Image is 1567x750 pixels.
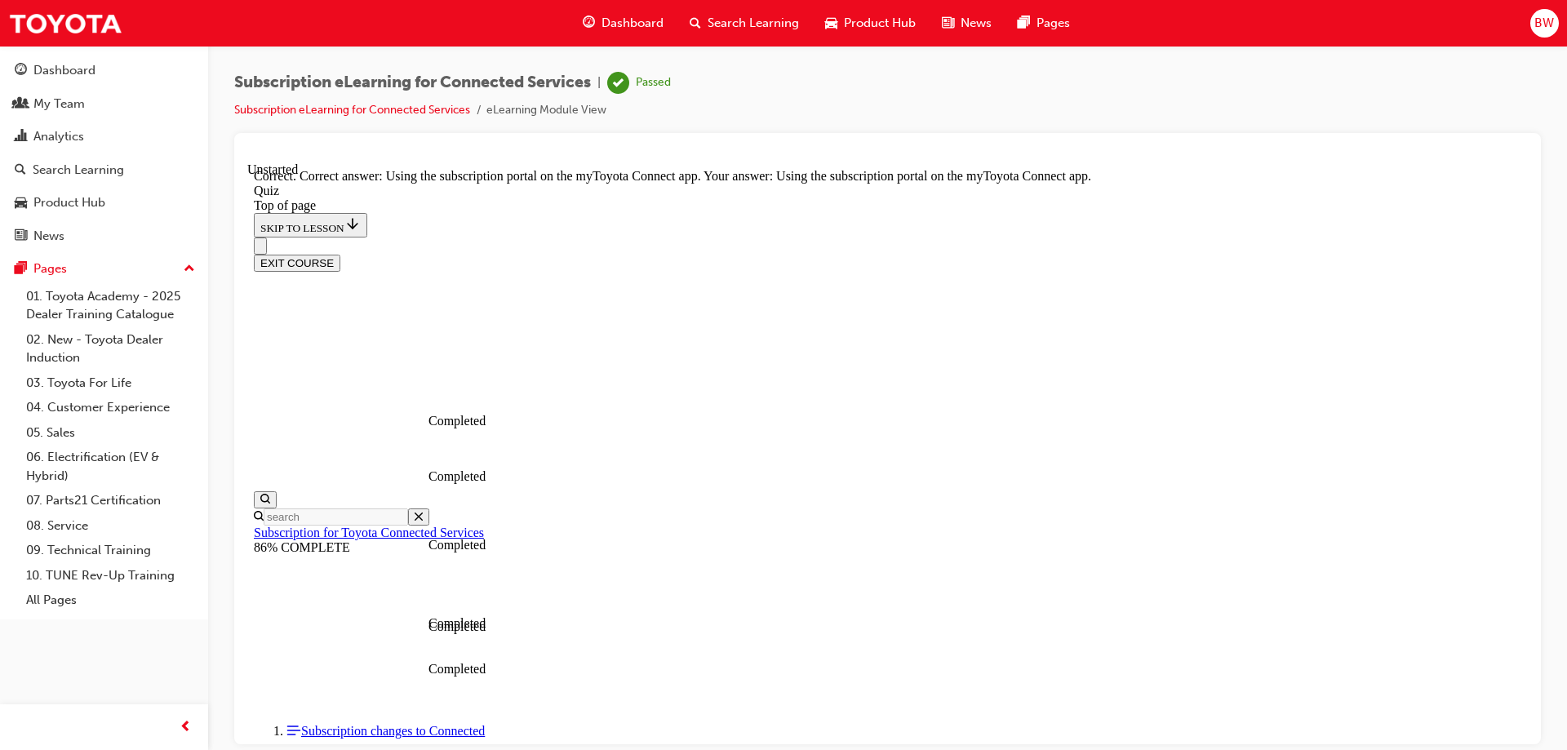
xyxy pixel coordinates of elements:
[690,13,701,33] span: search-icon
[825,13,837,33] span: car-icon
[7,329,29,346] button: Open search menu
[570,7,677,40] a: guage-iconDashboard
[8,5,122,42] img: Trak
[7,155,202,185] a: Search Learning
[7,254,202,284] button: Pages
[33,161,124,180] div: Search Learning
[7,75,20,92] button: Close navigation menu
[184,259,195,280] span: up-icon
[929,7,1005,40] a: news-iconNews
[181,251,206,266] div: Completed
[7,92,93,109] button: EXIT COURSE
[15,262,27,277] span: pages-icon
[486,101,606,120] li: eLearning Module View
[7,21,1274,36] div: Quiz
[7,51,120,75] button: SKIP TO LESSON
[20,395,202,420] a: 04. Customer Experience
[1534,14,1554,33] span: BW
[961,14,992,33] span: News
[20,371,202,396] a: 03. Toyota For Life
[20,327,202,371] a: 02. New - Toyota Dealer Induction
[844,14,916,33] span: Product Hub
[13,60,113,72] span: SKIP TO LESSON
[1037,14,1070,33] span: Pages
[33,127,84,146] div: Analytics
[7,363,237,377] a: Subscription for Toyota Connected Services
[7,7,1274,21] div: Correct. Correct answer: Using the subscription portal on the myToyota Connect app. Your answer: ...
[161,346,182,363] button: Close search menu
[234,103,470,117] a: Subscription eLearning for Connected Services
[812,7,929,40] a: car-iconProduct Hub
[20,420,202,446] a: 05. Sales
[180,717,192,738] span: prev-icon
[1005,7,1083,40] a: pages-iconPages
[7,55,202,86] a: Dashboard
[1018,13,1030,33] span: pages-icon
[20,445,202,488] a: 06. Electrification (EV & Hybrid)
[597,73,601,92] span: |
[942,13,954,33] span: news-icon
[7,36,1274,51] div: Top of page
[7,378,1274,393] div: 86% COMPLETE
[708,14,799,33] span: Search Learning
[181,307,206,322] div: Completed
[33,61,95,80] div: Dashboard
[601,14,664,33] span: Dashboard
[181,499,206,514] div: Completed
[15,229,27,244] span: news-icon
[607,72,629,94] span: learningRecordVerb_PASS-icon
[20,538,202,563] a: 09. Technical Training
[20,513,202,539] a: 08. Service
[33,193,105,212] div: Product Hub
[1530,9,1559,38] button: BW
[20,284,202,327] a: 01. Toyota Academy - 2025 Dealer Training Catalogue
[15,163,26,178] span: search-icon
[636,75,671,91] div: Passed
[583,13,595,33] span: guage-icon
[15,64,27,78] span: guage-icon
[7,89,202,119] a: My Team
[181,375,206,390] div: Completed
[20,588,202,613] a: All Pages
[181,454,206,468] div: Completed
[33,260,67,278] div: Pages
[7,188,202,218] a: Product Hub
[15,97,27,112] span: people-icon
[7,122,202,152] a: Analytics
[15,130,27,144] span: chart-icon
[20,488,202,513] a: 07. Parts21 Certification
[7,52,202,254] button: DashboardMy TeamAnalyticsSearch LearningProduct HubNews
[677,7,812,40] a: search-iconSearch Learning
[16,346,161,363] input: Search
[234,73,591,92] span: Subscription eLearning for Connected Services
[15,196,27,211] span: car-icon
[33,227,64,246] div: News
[7,221,202,251] a: News
[20,563,202,588] a: 10. TUNE Rev-Up Training
[33,95,85,113] div: My Team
